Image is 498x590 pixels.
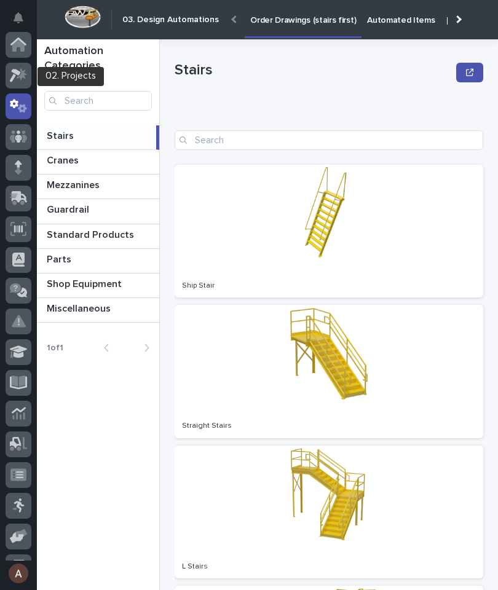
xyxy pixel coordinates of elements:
[37,224,159,249] a: Standard ProductsStandard Products
[122,12,219,27] h2: 03. Design Automations
[94,342,127,353] button: Back
[182,562,476,571] p: L Stairs
[37,175,159,199] a: MezzaninesMezzanines
[47,227,136,241] p: Standard Products
[175,446,483,578] a: L Stairs
[44,91,152,111] input: Search
[47,276,124,290] p: Shop Equipment
[175,305,483,438] a: Straight Stairs
[47,202,92,216] p: Guardrail
[47,128,76,142] p: Stairs
[37,150,159,175] a: CranesCranes
[182,281,476,290] p: Ship Stair
[6,560,31,586] button: users-avatar
[15,12,31,32] div: Notifications
[37,273,159,298] a: Shop EquipmentShop Equipment
[37,199,159,224] a: GuardrailGuardrail
[182,422,476,430] p: Straight Stairs
[47,152,81,167] p: Cranes
[47,301,113,315] p: Miscellaneous
[127,342,159,353] button: Next
[175,61,451,79] p: Stairs
[65,6,101,28] img: Workspace Logo
[47,251,74,265] p: Parts
[37,333,73,363] p: 1 of 1
[175,130,483,150] input: Search
[37,125,159,150] a: StairsStairs
[37,249,159,273] a: PartsParts
[44,44,152,74] h1: Automation Categories
[47,177,102,191] p: Mezzanines
[6,5,31,31] button: Notifications
[175,165,483,297] a: Ship Stair
[37,298,159,323] a: MiscellaneousMiscellaneous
